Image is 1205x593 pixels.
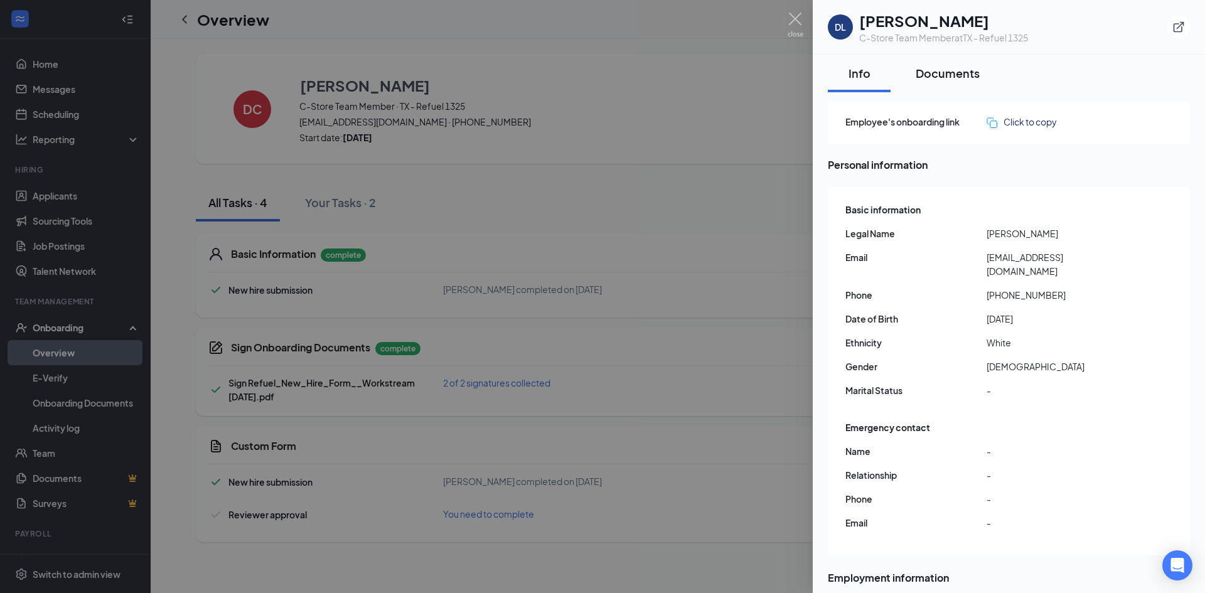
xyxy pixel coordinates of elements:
[845,360,987,373] span: Gender
[987,227,1128,240] span: [PERSON_NAME]
[845,383,987,397] span: Marital Status
[987,360,1128,373] span: [DEMOGRAPHIC_DATA]
[845,227,987,240] span: Legal Name
[987,444,1128,458] span: -
[845,420,930,434] span: Emergency contact
[845,312,987,326] span: Date of Birth
[845,444,987,458] span: Name
[828,157,1190,173] span: Personal information
[987,250,1128,278] span: [EMAIL_ADDRESS][DOMAIN_NAME]
[987,492,1128,506] span: -
[987,115,1057,129] button: Click to copy
[1172,21,1185,33] svg: ExternalLink
[987,288,1128,302] span: [PHONE_NUMBER]
[1167,16,1190,38] button: ExternalLink
[845,203,921,216] span: Basic information
[845,516,987,530] span: Email
[845,336,987,350] span: Ethnicity
[845,250,987,264] span: Email
[987,312,1128,326] span: [DATE]
[845,468,987,482] span: Relationship
[987,336,1128,350] span: White
[828,570,1190,585] span: Employment information
[987,468,1128,482] span: -
[859,31,1028,44] div: C-Store Team Member at TX - Refuel 1325
[987,117,997,128] img: click-to-copy.71757273a98fde459dfc.svg
[840,65,878,81] div: Info
[916,65,980,81] div: Documents
[987,383,1128,397] span: -
[859,10,1028,31] h1: [PERSON_NAME]
[845,492,987,506] span: Phone
[835,21,846,33] div: DL
[845,288,987,302] span: Phone
[987,516,1128,530] span: -
[845,115,987,129] span: Employee's onboarding link
[1162,550,1192,580] div: Open Intercom Messenger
